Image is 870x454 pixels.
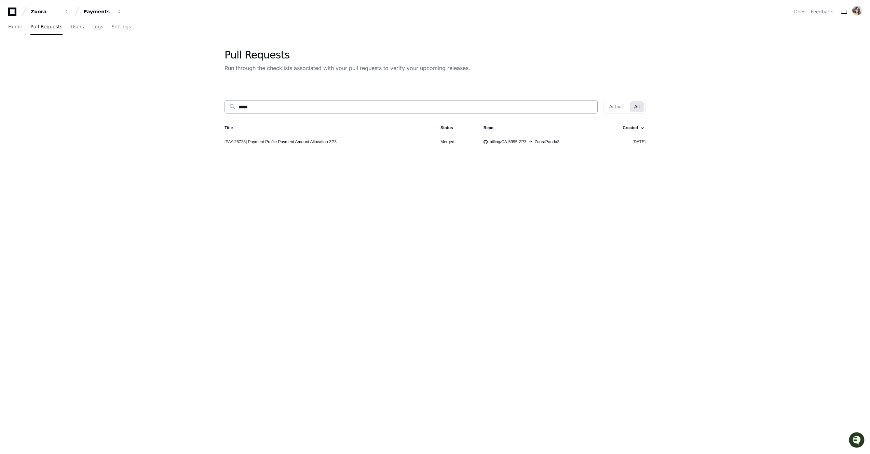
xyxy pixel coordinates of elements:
[48,71,83,77] a: Powered byPylon
[490,139,526,145] span: billing/CA-5995-ZP3
[31,8,60,15] div: Zuora
[848,431,867,450] iframe: Open customer support
[623,125,638,131] div: Created
[630,101,644,112] button: All
[92,25,103,29] span: Logs
[30,25,62,29] span: Pull Requests
[111,25,131,29] span: Settings
[8,25,22,29] span: Home
[440,139,473,145] div: Merged
[534,139,559,145] span: ZuoraPanda3
[7,7,21,21] img: PlayerZero
[225,125,233,131] div: Title
[605,101,627,112] button: Active
[478,122,604,134] th: Repo
[225,125,430,131] div: Title
[116,53,124,61] button: Start new chat
[81,5,124,18] button: Payments
[811,8,833,15] button: Feedback
[610,139,645,145] div: [DATE]
[229,103,236,110] mat-icon: search
[28,5,72,18] button: Zuora
[83,8,113,15] div: Payments
[8,19,22,35] a: Home
[440,125,453,131] div: Status
[440,125,473,131] div: Status
[852,6,862,15] img: ACg8ocJp4l0LCSiC5MWlEh794OtQNs1DKYp4otTGwJyAKUZvwXkNnmc=s96-c
[111,19,131,35] a: Settings
[68,72,83,77] span: Pylon
[794,8,805,15] a: Docs
[7,27,124,38] div: Welcome
[71,19,84,35] a: Users
[23,58,99,63] div: We're offline, but we'll be back soon!
[225,64,470,72] div: Run through the checklists associated with your pull requests to verify your upcoming releases.
[30,19,62,35] a: Pull Requests
[7,51,19,63] img: 1756235613930-3d25f9e4-fa56-45dd-b3ad-e072dfbd1548
[623,125,644,131] div: Created
[92,19,103,35] a: Logs
[71,25,84,29] span: Users
[225,49,470,61] div: Pull Requests
[23,51,112,58] div: Start new chat
[225,139,337,145] a: [PAY-26728] Payment Profile Payment Amount Allocation ZP3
